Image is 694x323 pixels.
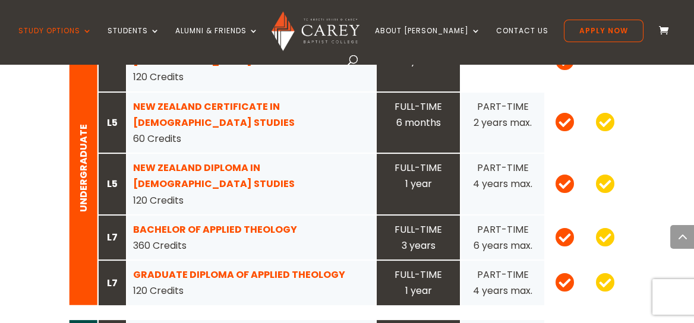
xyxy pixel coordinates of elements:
div: PART-TIME 4 years max. [467,267,538,299]
div: PART-TIME 2 years max. [467,99,538,131]
div: FULL-TIME 1 year [383,267,454,299]
a: Students [108,27,160,55]
a: BACHELOR OF APPLIED THEOLOGY [133,223,297,236]
div: FULL-TIME 1 year [383,160,454,192]
a: Study Options [18,27,92,55]
a: Apply Now [564,20,643,42]
strong: L7 [107,230,118,244]
div: 360 Credits [133,221,370,254]
a: NEW ZEALAND CERTIFICATE IN [DEMOGRAPHIC_DATA] STUDIES [133,100,295,129]
div: 120 Credits [133,160,370,208]
div: FULL-TIME 6 months [383,99,454,131]
img: Carey Baptist College [272,11,359,51]
strong: L7 [107,276,118,290]
a: NEW ZEALAND DIPLOMA IN [DEMOGRAPHIC_DATA] STUDIES [133,161,295,191]
div: 60 Credits [133,99,370,147]
div: PART-TIME 6 years max. [467,221,538,254]
strong: UNDERGRADUATE [77,124,90,212]
a: Alumni & Friends [175,27,258,55]
div: 120 Credits [133,267,370,299]
a: GRADUATE DIPLOMA OF APPLIED THEOLOGY [133,268,345,281]
a: Contact Us [496,27,548,55]
div: PART-TIME 4 years max. [467,160,538,192]
strong: L5 [107,116,118,129]
a: About [PERSON_NAME] [375,27,481,55]
div: FULL-TIME 3 years [383,221,454,254]
strong: L5 [107,177,118,191]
